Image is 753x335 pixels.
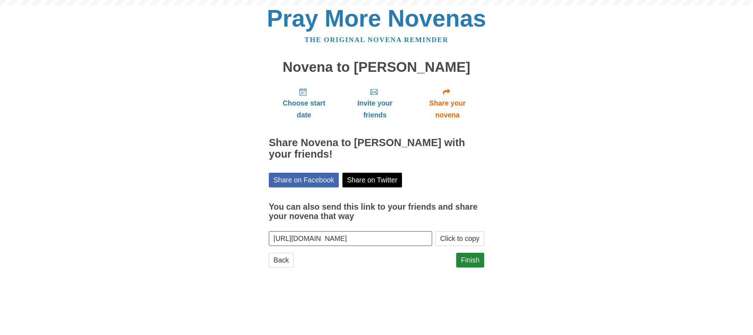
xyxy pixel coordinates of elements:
[269,173,339,187] a: Share on Facebook
[269,82,339,125] a: Choose start date
[418,97,477,121] span: Share your novena
[269,137,484,160] h2: Share Novena to [PERSON_NAME] with your friends!
[269,60,484,75] h1: Novena to [PERSON_NAME]
[276,97,332,121] span: Choose start date
[411,82,484,125] a: Share your novena
[269,253,294,267] a: Back
[267,5,486,32] a: Pray More Novenas
[435,231,484,246] button: Click to copy
[342,173,402,187] a: Share on Twitter
[269,203,484,221] h3: You can also send this link to your friends and share your novena that way
[339,82,411,125] a: Invite your friends
[305,36,449,43] a: The original novena reminder
[456,253,484,267] a: Finish
[346,97,403,121] span: Invite your friends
